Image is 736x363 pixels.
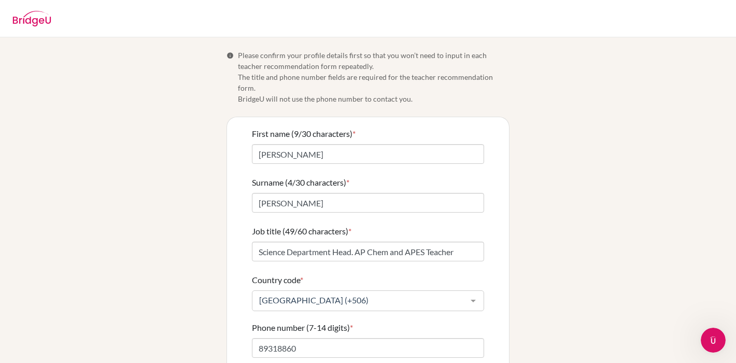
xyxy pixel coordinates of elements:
label: First name (9/30 characters) [252,128,356,140]
span: Please confirm your profile details first so that you won’t need to input in each teacher recomme... [238,50,509,104]
input: Enter your first name [252,144,484,164]
span: Info [227,52,234,59]
label: Surname (4/30 characters) [252,176,349,189]
label: Phone number (7-14 digits) [252,322,353,334]
label: Job title (49/60 characters) [252,225,351,238]
label: Country code [252,274,303,286]
input: Enter your surname [252,193,484,213]
input: Enter your job title [252,242,484,261]
img: BridgeU logo [12,11,51,26]
iframe: Intercom live chat [701,328,726,353]
span: [GEOGRAPHIC_DATA] (+506) [257,295,463,305]
input: Enter your number [252,338,484,358]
